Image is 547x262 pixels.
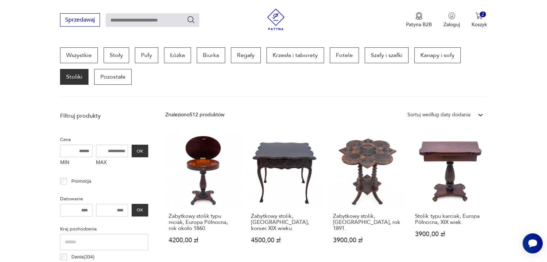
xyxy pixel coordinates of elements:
h3: Zabytkowy stolik, [GEOGRAPHIC_DATA], koniec XIX wieku. [251,213,319,231]
h3: Stolik typu karciak, Europa Północna, XIX wiek. [415,213,483,225]
a: Pufy [135,47,158,63]
a: Stoliki [60,69,88,85]
p: Promocja [72,177,91,185]
div: Sortuj według daty dodania [407,111,470,119]
p: Zaloguj [443,21,460,28]
a: Sprzedawaj [60,18,100,23]
button: Patyna B2B [406,12,432,28]
div: Znaleziono 512 produktów [165,111,224,119]
a: Szafy i szafki [365,47,409,63]
p: Cena [60,136,148,144]
p: Kraj pochodzenia [60,225,148,233]
button: 2Koszyk [471,12,487,28]
a: Regały [231,47,261,63]
a: Wszystkie [60,47,98,63]
p: 4200,00 zł [169,237,237,243]
p: Datowanie [60,195,148,203]
h3: Zabytkowy stolik typu niciak, Europa Północna, rok około 1860. [169,213,237,231]
button: Szukaj [187,15,195,24]
iframe: Smartsupp widget button [523,233,543,253]
a: Biurka [197,47,225,63]
label: MIN [60,157,92,169]
img: Patyna - sklep z meblami i dekoracjami vintage [265,9,287,30]
button: OK [132,145,148,157]
img: Ikonka użytkownika [448,12,455,19]
a: Zabytkowy stolik, Anglia, rok 1891.Zabytkowy stolik, [GEOGRAPHIC_DATA], rok 1891.3900,00 zł [330,133,405,257]
a: Łóżka [164,47,191,63]
label: MAX [96,157,128,169]
img: Ikona medalu [415,12,423,20]
p: Dania ( 334 ) [72,253,95,261]
button: Sprzedawaj [60,13,100,27]
img: Ikona koszyka [475,12,483,19]
a: Zabytkowy stolik, Francja, koniec XIX wieku.Zabytkowy stolik, [GEOGRAPHIC_DATA], koniec XIX wieku... [248,133,323,257]
a: Stolik typu karciak, Europa Północna, XIX wiek.Stolik typu karciak, Europa Północna, XIX wiek.390... [412,133,487,257]
h3: Zabytkowy stolik, [GEOGRAPHIC_DATA], rok 1891. [333,213,401,231]
a: Fotele [330,47,359,63]
a: Zabytkowy stolik typu niciak, Europa Północna, rok około 1860.Zabytkowy stolik typu niciak, Europ... [165,133,240,257]
a: Stoły [104,47,129,63]
a: Kanapy i sofy [414,47,461,63]
div: 2 [480,11,486,18]
p: 3900,00 zł [333,237,401,243]
a: Ikona medaluPatyna B2B [406,12,432,28]
button: OK [132,204,148,216]
p: Filtruj produkty [60,112,148,120]
a: Pozostałe [94,69,132,85]
p: 3900,00 zł [415,231,483,237]
button: Zaloguj [443,12,460,28]
p: Patyna B2B [406,21,432,28]
p: Koszyk [471,21,487,28]
p: 4500,00 zł [251,237,319,243]
a: Krzesła i taborety [266,47,324,63]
